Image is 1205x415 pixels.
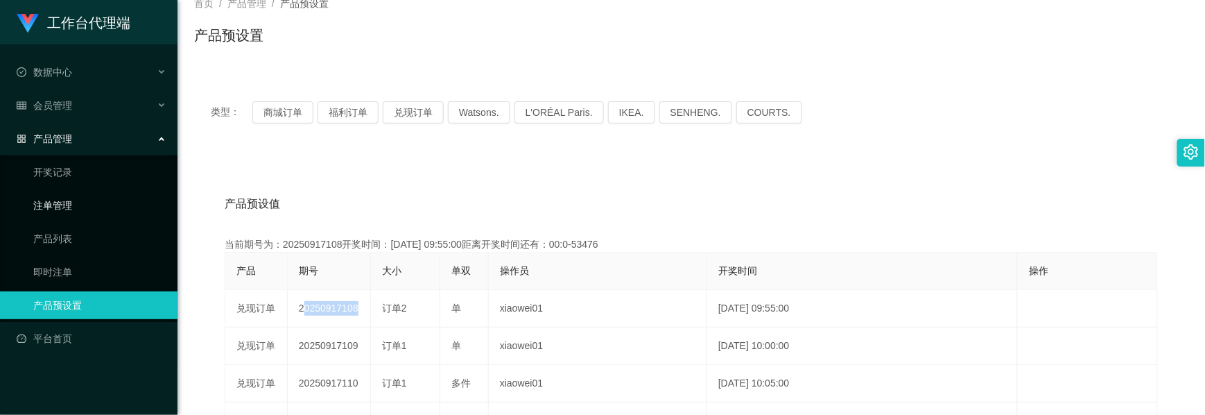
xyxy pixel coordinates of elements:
[236,265,256,276] span: 产品
[225,290,288,328] td: 兑现订单
[33,158,166,186] a: 开奖记录
[514,101,604,124] button: L'ORÉAL Paris.
[252,101,313,124] button: 商城订单
[225,365,288,403] td: 兑现订单
[33,258,166,286] a: 即时注单
[17,17,130,28] a: 工作台代理端
[17,133,72,144] span: 产品管理
[17,14,39,33] img: logo.9652507e.png
[17,67,72,78] span: 数据中心
[489,290,707,328] td: xiaowei01
[33,192,166,219] a: 注单管理
[489,365,707,403] td: xiaowei01
[288,328,371,365] td: 20250917109
[318,101,379,124] button: 福利订单
[707,290,1018,328] td: [DATE] 09:55:00
[225,328,288,365] td: 兑现订单
[47,1,130,45] h1: 工作台代理端
[225,237,1158,252] div: 当前期号为：20250917108开奖时间：[DATE] 09:55:00距离开奖时间还有：00:0-53476
[1029,265,1048,276] span: 操作
[659,101,732,124] button: SENHENG.
[33,225,166,253] a: 产品列表
[17,100,72,111] span: 会员管理
[448,101,510,124] button: Watsons.
[451,303,461,314] span: 单
[383,101,444,124] button: 兑现订单
[17,101,26,110] i: 图标: table
[707,328,1018,365] td: [DATE] 10:00:00
[451,340,461,351] span: 单
[451,265,471,276] span: 单双
[382,303,407,314] span: 订单2
[382,340,407,351] span: 订单1
[382,378,407,389] span: 订单1
[299,265,318,276] span: 期号
[33,291,166,319] a: 产品预设置
[225,196,280,212] span: 产品预设值
[489,328,707,365] td: xiaowei01
[17,134,26,144] i: 图标: appstore-o
[17,325,166,353] a: 图标: dashboard平台首页
[718,265,757,276] span: 开奖时间
[451,378,471,389] span: 多件
[17,67,26,77] i: 图标: check-circle-o
[736,101,802,124] button: COURTS.
[288,290,371,328] td: 20250917108
[382,265,401,276] span: 大小
[288,365,371,403] td: 20250917110
[194,25,263,46] h1: 产品预设置
[1184,144,1199,160] i: 图标: setting
[500,265,529,276] span: 操作员
[211,101,252,124] span: 类型：
[608,101,655,124] button: IKEA.
[707,365,1018,403] td: [DATE] 10:05:00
